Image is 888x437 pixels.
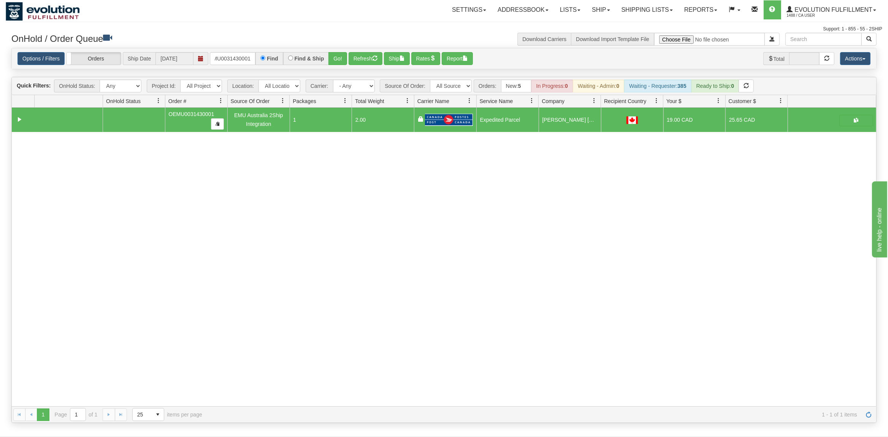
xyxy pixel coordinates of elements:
[476,108,539,132] td: Expedited Parcel
[227,79,258,92] span: Location:
[152,94,165,107] a: OnHold Status filter column settings
[576,36,649,42] a: Download Import Template File
[725,108,788,132] td: 25.65 CAD
[54,79,100,92] span: OnHold Status:
[604,97,646,105] span: Recipient Country
[463,94,476,107] a: Carrier Name filter column settings
[542,97,565,105] span: Company
[137,411,147,418] span: 25
[787,12,844,19] span: 1488 / CA User
[839,115,873,126] button: Shipping Documents
[626,116,638,124] img: CA
[147,79,180,92] span: Project Id:
[6,26,882,32] div: Support: 1 - 855 - 55 - 2SHIP
[355,117,366,123] span: 2.00
[663,108,726,132] td: 19.00 CAD
[211,118,224,130] button: Copy to clipboard
[793,6,872,13] span: Evolution Fulfillment
[781,0,882,19] a: Evolution Fulfillment 1488 / CA User
[231,97,270,105] span: Source Of Order
[554,0,586,19] a: Lists
[231,111,286,128] div: EMU Australia 2Ship Integration
[480,97,513,105] span: Service Name
[691,79,739,92] div: Ready to Ship:
[624,79,691,92] div: Waiting - Requester:
[518,83,521,89] strong: 5
[328,52,347,65] button: Go!
[840,52,871,65] button: Actions
[339,94,352,107] a: Packages filter column settings
[442,52,473,65] button: Report
[132,408,164,421] span: Page sizes drop down
[863,408,875,421] a: Refresh
[785,33,862,46] input: Search
[616,83,619,89] strong: 0
[55,408,98,421] span: Page of 1
[729,97,756,105] span: Customer $
[425,114,473,126] img: Canada Post
[17,82,51,89] label: Quick Filters:
[214,94,227,107] a: Order # filter column settings
[384,52,410,65] button: Ship
[861,33,877,46] button: Search
[70,408,86,421] input: Page 1
[712,94,725,107] a: Your $ filter column settings
[349,52,382,65] button: Refresh
[616,0,679,19] a: Shipping lists
[588,94,601,107] a: Company filter column settings
[123,52,155,65] span: Ship Date
[355,97,384,105] span: Total Weight
[565,83,568,89] strong: 0
[152,408,164,421] span: select
[168,97,186,105] span: Order #
[15,115,24,124] a: Collapse
[531,79,573,92] div: In Progress:
[210,52,255,65] input: Order #
[213,412,857,418] span: 1 - 1 of 1 items
[650,94,663,107] a: Recipient Country filter column settings
[306,79,333,92] span: Carrier:
[6,5,70,14] div: live help - online
[417,97,449,105] span: Carrier Name
[573,79,624,92] div: Waiting - Admin:
[276,94,289,107] a: Source Of Order filter column settings
[293,97,316,105] span: Packages
[295,56,324,61] label: Find & Ship
[411,52,441,65] button: Rates
[12,77,876,95] div: grid toolbar
[677,83,686,89] strong: 385
[731,83,734,89] strong: 0
[67,52,121,65] label: Orders
[586,0,615,19] a: Ship
[293,117,296,123] span: 1
[474,79,501,92] span: Orders:
[106,97,141,105] span: OnHold Status
[267,56,278,61] label: Find
[522,36,566,42] a: Download Carriers
[11,33,438,44] h3: OnHold / Order Queue
[17,52,65,65] a: Options / Filters
[525,94,538,107] a: Service Name filter column settings
[168,111,214,117] span: OEMU0031430001
[401,94,414,107] a: Total Weight filter column settings
[763,52,790,65] span: Total
[774,94,787,107] a: Customer $ filter column settings
[666,97,682,105] span: Your $
[6,2,80,21] img: logo1488.jpg
[871,180,887,257] iframe: chat widget
[380,79,430,92] span: Source Of Order:
[492,0,554,19] a: Addressbook
[679,0,723,19] a: Reports
[501,79,531,92] div: New:
[37,408,49,421] span: Page 1
[446,0,492,19] a: Settings
[654,33,765,46] input: Import
[539,108,601,132] td: [PERSON_NAME] [PERSON_NAME]
[132,408,202,421] span: items per page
